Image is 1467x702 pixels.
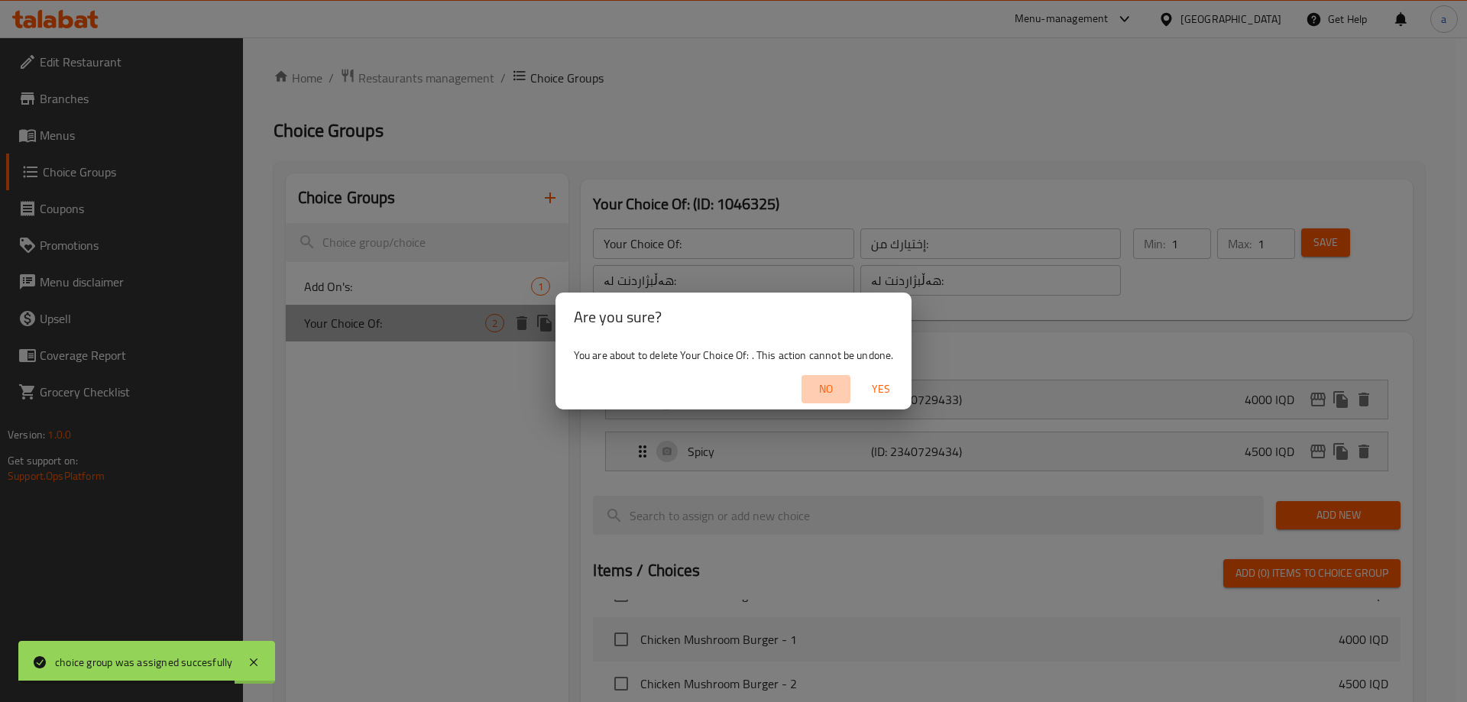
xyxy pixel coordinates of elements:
h2: Are you sure? [574,305,894,329]
span: Yes [863,380,899,399]
span: No [808,380,844,399]
div: choice group was assigned succesfully [55,654,232,671]
div: You are about to delete Your Choice Of: . This action cannot be undone. [555,341,912,369]
button: No [802,375,850,403]
button: Yes [857,375,905,403]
